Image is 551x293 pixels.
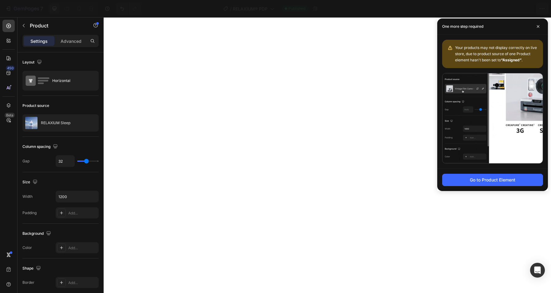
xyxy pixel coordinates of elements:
[25,117,38,129] img: product feature img
[442,174,543,186] button: Go to Product Element
[104,17,551,293] iframe: Design area
[501,58,521,62] b: “Assigned”
[515,6,531,12] div: Publish
[22,178,39,186] div: Size
[5,113,15,118] div: Beta
[22,158,30,164] div: Gap
[68,245,97,251] div: Add...
[41,121,70,125] p: RELAXIUM Sleep
[22,194,33,199] div: Width
[530,263,545,278] div: Open Intercom Messenger
[30,38,48,44] p: Settings
[22,280,34,285] div: Border
[40,5,43,12] p: 7
[288,6,305,11] span: Published
[52,74,90,88] div: Horizontal
[455,45,537,62] span: Your products may not display correctly on live store, due to product source of one Product eleme...
[30,22,82,29] p: Product
[22,264,42,273] div: Shape
[230,6,232,12] span: /
[68,280,97,286] div: Add...
[510,2,536,15] button: Publish
[22,103,49,108] div: Product source
[61,38,81,44] p: Advanced
[487,2,508,15] button: Save
[116,2,141,15] div: Undo/Redo
[2,2,46,15] button: 7
[493,6,503,11] span: Save
[22,58,43,67] div: Layout
[430,6,471,12] span: 0 product assigned
[233,6,268,12] span: RELAXIUM® PDP
[56,156,74,167] input: Auto
[22,210,37,216] div: Padding
[56,191,98,202] input: Auto
[425,2,485,15] button: 0 product assigned
[68,210,97,216] div: Add...
[22,143,59,151] div: Column spacing
[22,230,52,238] div: Background
[442,23,483,30] p: One more step required
[470,177,515,183] div: Go to Product Element
[22,245,32,250] div: Color
[6,66,15,71] div: 450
